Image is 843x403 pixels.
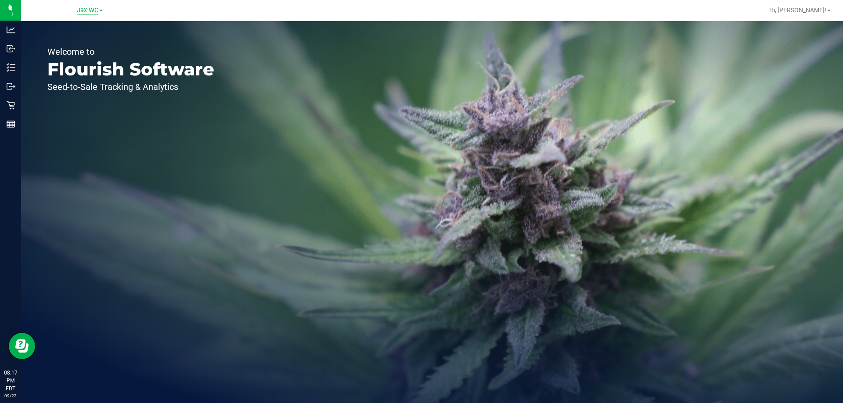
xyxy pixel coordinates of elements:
inline-svg: Outbound [7,82,15,91]
inline-svg: Retail [7,101,15,110]
p: Seed-to-Sale Tracking & Analytics [47,82,214,91]
inline-svg: Analytics [7,25,15,34]
inline-svg: Reports [7,120,15,128]
p: Flourish Software [47,61,214,78]
iframe: Resource center [9,333,35,359]
p: Welcome to [47,47,214,56]
p: 09/23 [4,392,17,399]
p: 08:17 PM EDT [4,369,17,392]
span: Hi, [PERSON_NAME]! [769,7,826,14]
inline-svg: Inventory [7,63,15,72]
span: Jax WC [77,7,98,14]
inline-svg: Inbound [7,44,15,53]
